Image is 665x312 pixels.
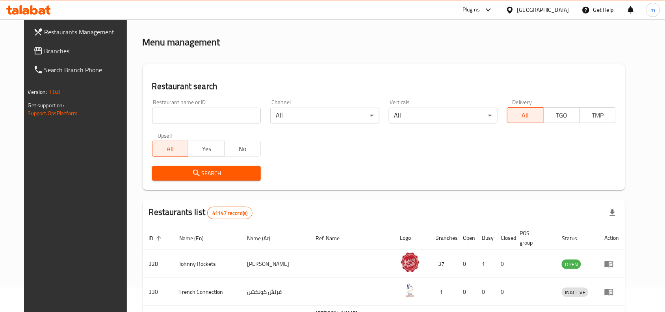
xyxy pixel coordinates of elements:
[45,65,129,75] span: Search Branch Phone
[562,260,581,269] div: OPEN
[48,87,61,97] span: 1.0.0
[27,60,135,79] a: Search Branch Phone
[28,100,64,110] span: Get support on:
[149,206,253,219] h2: Restaurants list
[583,110,613,121] span: TMP
[429,226,457,250] th: Branches
[511,110,541,121] span: All
[45,46,129,56] span: Branches
[224,141,261,157] button: No
[27,41,135,60] a: Branches
[507,107,544,123] button: All
[247,234,280,243] span: Name (Ar)
[495,278,514,306] td: 0
[228,143,258,155] span: No
[27,22,135,41] a: Restaurants Management
[394,226,429,250] th: Logo
[143,36,220,49] h2: Menu management
[463,5,480,15] div: Plugins
[604,287,619,297] div: Menu
[207,207,253,219] div: Total records count
[156,143,186,155] span: All
[143,250,173,278] td: 328
[180,234,214,243] span: Name (En)
[457,226,476,250] th: Open
[143,11,168,20] a: Home
[149,234,164,243] span: ID
[580,107,616,123] button: TMP
[543,107,580,123] button: TGO
[562,288,589,297] span: INACTIVE
[562,260,581,269] span: OPEN
[400,252,420,272] img: Johnny Rockets
[188,141,225,157] button: Yes
[171,11,174,20] li: /
[547,110,577,121] span: TGO
[476,226,495,250] th: Busy
[429,278,457,306] td: 1
[45,27,129,37] span: Restaurants Management
[562,288,589,297] div: INACTIVE
[457,250,476,278] td: 0
[173,250,241,278] td: Johnny Rockets
[400,280,420,300] img: French Connection
[152,108,261,123] input: Search for restaurant name or ID..
[495,226,514,250] th: Closed
[429,250,457,278] td: 37
[152,141,189,157] button: All
[28,108,78,118] a: Support.OpsPlatform
[598,226,625,250] th: Action
[457,278,476,306] td: 0
[270,108,379,123] div: All
[177,11,229,20] span: Menu management
[513,99,532,105] label: Delivery
[241,250,309,278] td: [PERSON_NAME]
[158,168,254,178] span: Search
[316,234,350,243] span: Ref. Name
[158,133,172,138] label: Upsell
[28,87,47,97] span: Version:
[208,209,252,217] span: 41147 record(s)
[191,143,221,155] span: Yes
[520,228,546,247] span: POS group
[241,278,309,306] td: فرنش كونكشن
[476,278,495,306] td: 0
[562,234,587,243] span: Status
[143,278,173,306] td: 330
[604,259,619,269] div: Menu
[651,6,656,14] span: m
[517,6,569,14] div: [GEOGRAPHIC_DATA]
[603,204,622,222] div: Export file
[495,250,514,278] td: 0
[389,108,498,123] div: All
[173,278,241,306] td: French Connection
[476,250,495,278] td: 1
[152,166,261,181] button: Search
[152,80,616,92] h2: Restaurant search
